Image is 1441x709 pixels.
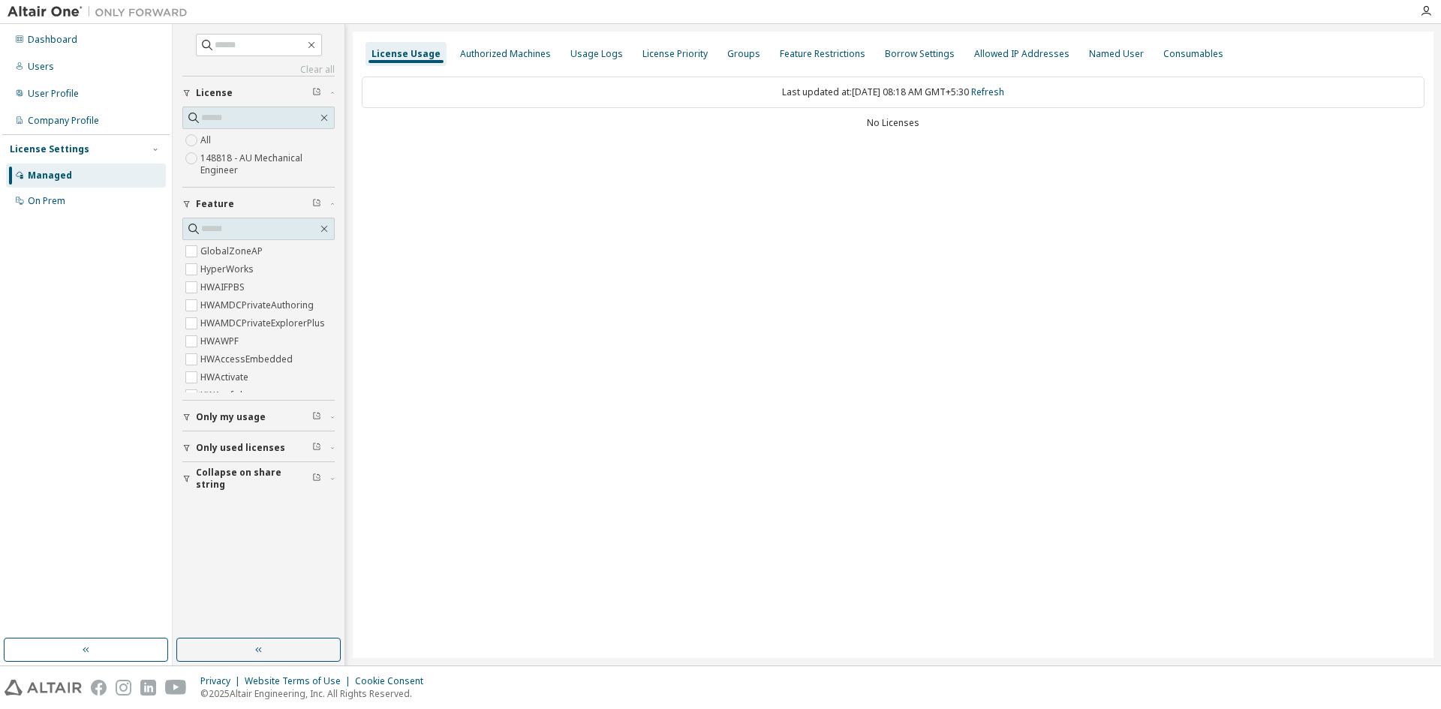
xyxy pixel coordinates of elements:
[182,188,335,221] button: Feature
[312,87,321,99] span: Clear filter
[140,680,156,695] img: linkedin.svg
[727,48,760,60] div: Groups
[200,687,432,700] p: © 2025 Altair Engineering, Inc. All Rights Reserved.
[200,131,214,149] label: All
[200,260,257,278] label: HyperWorks
[200,675,245,687] div: Privacy
[182,462,335,495] button: Collapse on share string
[200,278,248,296] label: HWAIFPBS
[196,467,312,491] span: Collapse on share string
[116,680,131,695] img: instagram.svg
[8,5,195,20] img: Altair One
[372,48,441,60] div: License Usage
[200,350,296,368] label: HWAccessEmbedded
[460,48,551,60] div: Authorized Machines
[780,48,865,60] div: Feature Restrictions
[196,87,233,99] span: License
[182,77,335,110] button: License
[355,675,432,687] div: Cookie Consent
[28,195,65,207] div: On Prem
[91,680,107,695] img: facebook.svg
[28,88,79,100] div: User Profile
[245,675,355,687] div: Website Terms of Use
[971,86,1004,98] a: Refresh
[28,115,99,127] div: Company Profile
[10,143,89,155] div: License Settings
[28,61,54,73] div: Users
[196,198,234,210] span: Feature
[200,242,266,260] label: GlobalZoneAP
[5,680,82,695] img: altair_logo.svg
[312,411,321,423] span: Clear filter
[182,64,335,76] a: Clear all
[885,48,955,60] div: Borrow Settings
[312,442,321,454] span: Clear filter
[196,442,285,454] span: Only used licenses
[312,473,321,485] span: Clear filter
[974,48,1069,60] div: Allowed IP Addresses
[196,411,266,423] span: Only my usage
[570,48,623,60] div: Usage Logs
[1089,48,1144,60] div: Named User
[362,77,1424,108] div: Last updated at: [DATE] 08:18 AM GMT+5:30
[182,401,335,434] button: Only my usage
[362,117,1424,129] div: No Licenses
[165,680,187,695] img: youtube.svg
[200,368,251,386] label: HWActivate
[200,296,317,314] label: HWAMDCPrivateAuthoring
[28,34,77,46] div: Dashboard
[200,386,248,404] label: HWAcufwh
[1163,48,1223,60] div: Consumables
[182,431,335,464] button: Only used licenses
[200,332,242,350] label: HWAWPF
[200,149,335,179] label: 148818 - AU Mechanical Engineer
[642,48,708,60] div: License Priority
[200,314,328,332] label: HWAMDCPrivateExplorerPlus
[28,170,72,182] div: Managed
[312,198,321,210] span: Clear filter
